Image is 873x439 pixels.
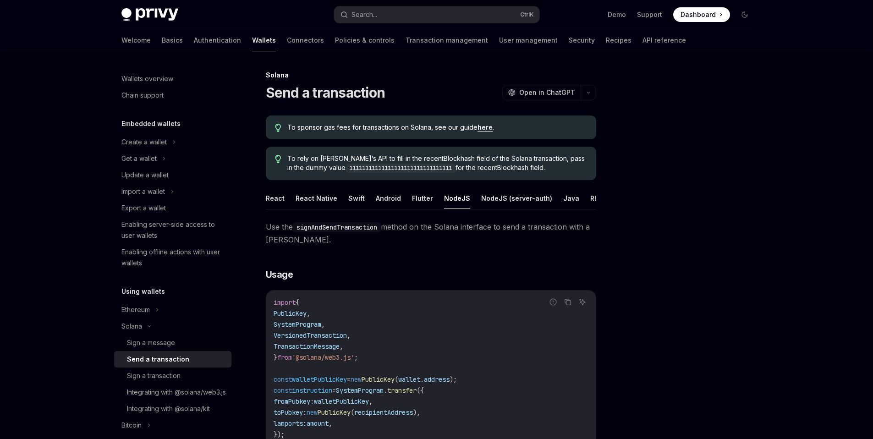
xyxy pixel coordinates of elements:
a: Transaction management [406,29,488,51]
a: Authentication [194,29,241,51]
a: Support [637,10,662,19]
div: Enabling server-side access to user wallets [121,219,226,241]
span: fromPubkey: [274,397,314,406]
img: dark logo [121,8,178,21]
span: ; [354,353,358,362]
span: SystemProgram [274,320,321,329]
span: , [307,309,310,318]
h5: Embedded wallets [121,118,181,129]
span: ({ [417,386,424,395]
button: Search...CtrlK [334,6,539,23]
h1: Send a transaction [266,84,385,101]
span: To sponsor gas fees for transactions on Solana, see our guide . [287,123,587,132]
a: here [478,123,493,132]
span: , [321,320,325,329]
button: Copy the contents from the code block [562,296,574,308]
button: Report incorrect code [547,296,559,308]
button: React [266,187,285,209]
a: Chain support [114,87,231,104]
span: { [296,298,299,307]
div: Solana [266,71,596,80]
span: Open in ChatGPT [519,88,575,97]
a: Wallets overview [114,71,231,87]
span: SystemProgram [336,386,384,395]
div: Import a wallet [121,186,165,197]
span: PublicKey [274,309,307,318]
a: Enabling offline actions with user wallets [114,244,231,271]
button: Flutter [412,187,433,209]
span: Dashboard [681,10,716,19]
span: '@solana/web3.js' [292,353,354,362]
span: const [274,375,292,384]
a: Welcome [121,29,151,51]
a: Security [569,29,595,51]
span: new [351,375,362,384]
a: Recipes [606,29,631,51]
span: = [332,386,336,395]
span: const [274,386,292,395]
a: Basics [162,29,183,51]
span: Use the method on the Solana interface to send a transaction with a [PERSON_NAME]. [266,220,596,246]
a: Integrating with @solana/kit [114,401,231,417]
div: Chain support [121,90,164,101]
button: React Native [296,187,337,209]
span: transfer [387,386,417,395]
button: Toggle dark mode [737,7,752,22]
code: signAndSendTransaction [293,222,381,232]
a: Integrating with @solana/web3.js [114,384,231,401]
div: Sign a transaction [127,370,181,381]
span: from [277,353,292,362]
div: Get a wallet [121,153,157,164]
a: Dashboard [673,7,730,22]
div: Wallets overview [121,73,173,84]
span: , [340,342,343,351]
span: walletPublicKey [314,397,369,406]
button: NodeJS [444,187,470,209]
span: TransactionMessage [274,342,340,351]
span: . [420,375,424,384]
button: Open in ChatGPT [502,85,581,100]
div: Integrating with @solana/kit [127,403,210,414]
a: Update a wallet [114,167,231,183]
a: Connectors [287,29,324,51]
button: Ask AI [577,296,588,308]
div: Ethereum [121,304,150,315]
a: API reference [642,29,686,51]
div: Integrating with @solana/web3.js [127,387,226,398]
a: Sign a message [114,335,231,351]
div: Export a wallet [121,203,166,214]
span: PublicKey [362,375,395,384]
a: Demo [608,10,626,19]
a: Enabling server-side access to user wallets [114,216,231,244]
span: ( [395,375,398,384]
span: = [347,375,351,384]
span: To rely on [PERSON_NAME]’s API to fill in the recentBlockhash field of the Solana transaction, pa... [287,154,587,173]
button: NodeJS (server-auth) [481,187,552,209]
span: import [274,298,296,307]
span: instruction [292,386,332,395]
span: wallet [398,375,420,384]
button: REST API [590,187,619,209]
code: 11111111111111111111111111111111 [346,164,456,173]
span: Ctrl K [520,11,534,18]
div: Sign a message [127,337,175,348]
span: Usage [266,268,293,281]
svg: Tip [275,124,281,132]
div: Search... [351,9,377,20]
span: walletPublicKey [292,375,347,384]
span: VersionedTransaction [274,331,347,340]
div: Solana [121,321,142,332]
span: . [384,386,387,395]
div: Update a wallet [121,170,169,181]
div: Create a wallet [121,137,167,148]
a: Policies & controls [335,29,395,51]
button: Android [376,187,401,209]
span: address [424,375,450,384]
a: User management [499,29,558,51]
span: , [369,397,373,406]
a: Sign a transaction [114,368,231,384]
a: Send a transaction [114,351,231,368]
button: Java [563,187,579,209]
span: ); [450,375,457,384]
span: } [274,353,277,362]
